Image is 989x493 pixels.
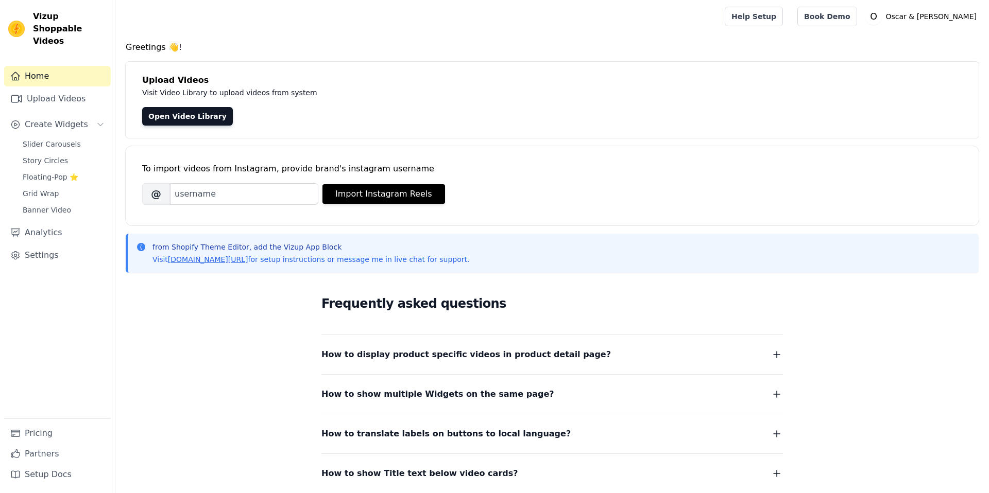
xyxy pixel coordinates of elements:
[23,188,59,199] span: Grid Wrap
[797,7,857,26] a: Book Demo
[321,427,783,441] button: How to translate labels on buttons to local language?
[16,170,111,184] a: Floating-Pop ⭐
[25,118,88,131] span: Create Widgets
[4,66,111,86] a: Home
[4,464,111,485] a: Setup Docs
[142,163,962,175] div: To import videos from Instagram, provide brand's instagram username
[321,293,783,314] h2: Frequently asked questions
[4,245,111,266] a: Settings
[16,137,111,151] a: Slider Carousels
[126,41,979,54] h4: Greetings 👋!
[8,21,25,37] img: Vizup
[142,107,233,126] a: Open Video Library
[23,172,78,182] span: Floating-Pop ⭐
[152,242,469,252] p: from Shopify Theme Editor, add the Vizup App Block
[4,444,111,464] a: Partners
[23,205,71,215] span: Banner Video
[321,427,571,441] span: How to translate labels on buttons to local language?
[321,347,611,362] span: How to display product specific videos in product detail page?
[4,222,111,243] a: Analytics
[33,10,107,47] span: Vizup Shoppable Videos
[23,139,81,149] span: Slider Carousels
[16,203,111,217] a: Banner Video
[170,183,318,205] input: username
[870,11,877,22] text: O
[321,347,783,362] button: How to display product specific videos in product detail page?
[321,466,783,481] button: How to show Title text below video cards?
[16,153,111,168] a: Story Circles
[321,466,518,481] span: How to show Title text below video cards?
[865,7,981,26] button: O Oscar & [PERSON_NAME]
[16,186,111,201] a: Grid Wrap
[168,255,248,263] a: [DOMAIN_NAME][URL]
[142,86,604,99] p: Visit Video Library to upload videos from system
[321,387,783,401] button: How to show multiple Widgets on the same page?
[152,254,469,265] p: Visit for setup instructions or message me in live chat for support.
[4,114,111,135] button: Create Widgets
[725,7,783,26] a: Help Setup
[321,387,554,401] span: How to show multiple Widgets on the same page?
[142,74,962,86] h4: Upload Videos
[4,423,111,444] a: Pricing
[23,155,68,166] span: Story Circles
[142,183,170,205] span: @
[322,184,445,204] button: Import Instagram Reels
[882,7,981,26] p: Oscar & [PERSON_NAME]
[4,89,111,109] a: Upload Videos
